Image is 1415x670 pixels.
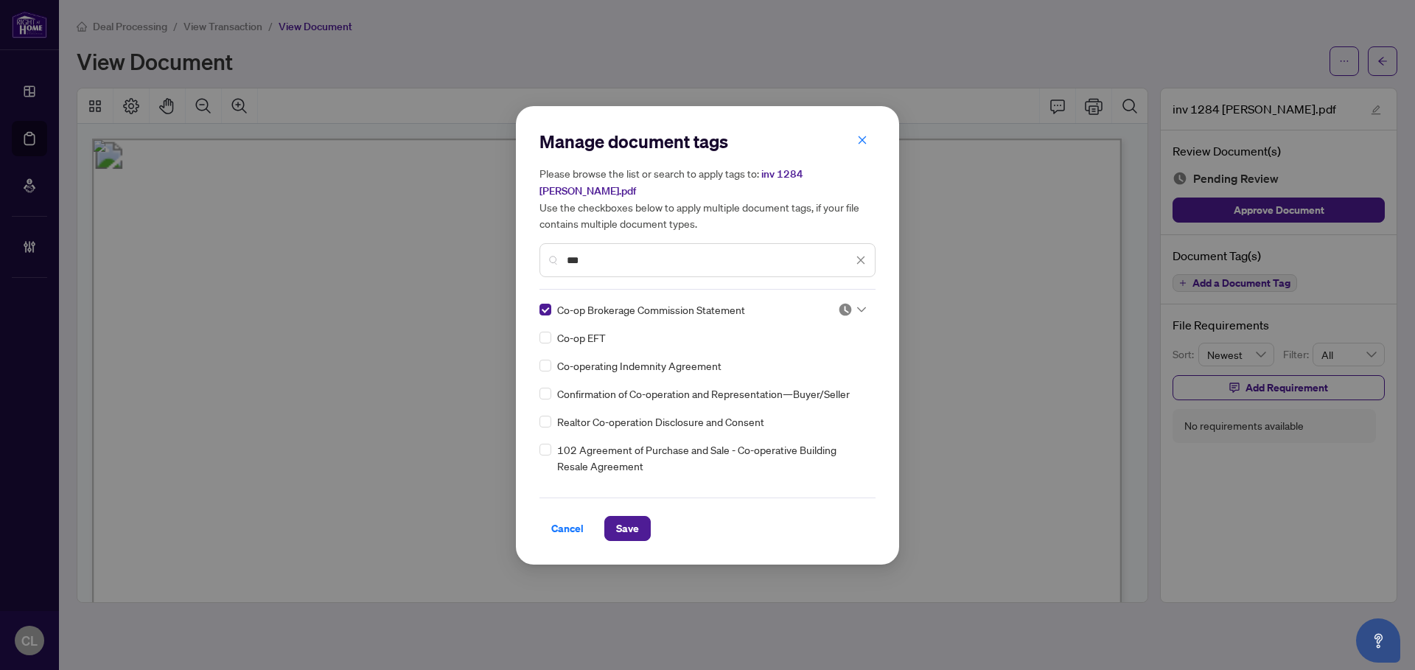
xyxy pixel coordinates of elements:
span: inv 1284 [PERSON_NAME].pdf [539,167,803,198]
span: Realtor Co-operation Disclosure and Consent [557,413,764,430]
span: Co-operating Indemnity Agreement [557,357,722,374]
span: Co-op Brokerage Commission Statement [557,301,745,318]
span: close [856,255,866,265]
h2: Manage document tags [539,130,876,153]
h5: Please browse the list or search to apply tags to: Use the checkboxes below to apply multiple doc... [539,165,876,231]
span: Cancel [551,517,584,540]
button: Open asap [1356,618,1400,663]
img: status [838,302,853,317]
span: close [857,135,867,145]
span: Save [616,517,639,540]
span: 102 Agreement of Purchase and Sale - Co-operative Building Resale Agreement [557,442,867,474]
span: Co-op EFT [557,329,606,346]
span: Confirmation of Co-operation and Representation—Buyer/Seller [557,385,850,402]
button: Save [604,516,651,541]
button: Cancel [539,516,595,541]
span: Pending Review [838,302,866,317]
